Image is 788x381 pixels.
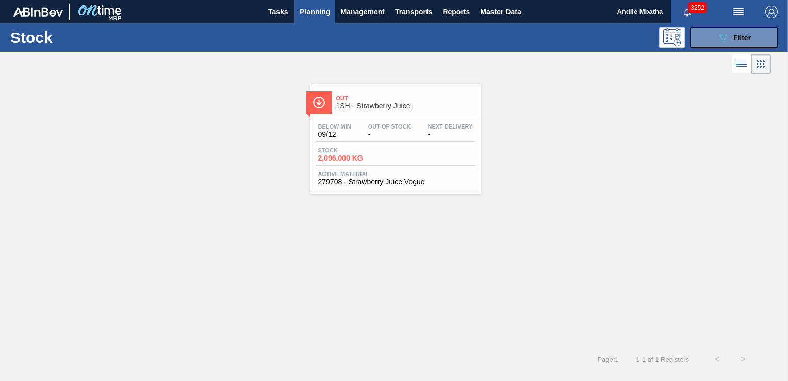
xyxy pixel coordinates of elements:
span: Page : 1 [597,356,618,363]
img: Ícone [313,96,325,109]
span: Below Min [318,123,351,130]
button: Filter [690,27,778,48]
img: userActions [732,6,745,18]
span: Tasks [267,6,289,18]
span: Filter [733,34,751,42]
span: Transports [395,6,432,18]
button: < [704,346,730,372]
span: Reports [442,6,470,18]
img: Logout [765,6,778,18]
img: TNhmsLtSVTkK8tSr43FrP2fwEKptu5GPRR3wAAAABJRU5ErkJggg== [13,7,63,17]
span: Active Material [318,171,473,177]
span: 09/12 [318,131,351,138]
span: Planning [300,6,330,18]
span: Master Data [480,6,521,18]
span: Next Delivery [428,123,473,130]
span: 279708 - Strawberry Juice Vogue [318,178,473,186]
a: ÍconeOut1SH - Strawberry JuiceBelow Min09/12Out Of Stock-Next Delivery-Stock2,096.000 KGActive Ma... [303,76,486,194]
span: 1SH - Strawberry Juice [336,102,475,110]
button: > [730,346,756,372]
h1: Stock [10,31,158,43]
span: 1 - 1 of 1 Registers [634,356,689,363]
div: Card Vision [751,54,771,74]
button: Notifications [671,5,704,19]
span: 2,096.000 KG [318,154,390,162]
span: Out Of Stock [368,123,411,130]
div: List Vision [732,54,751,74]
span: Management [340,6,385,18]
span: Out [336,95,475,101]
span: 3252 [688,2,707,13]
div: Programming: no user selected [659,27,685,48]
span: - [368,131,411,138]
span: Stock [318,147,390,153]
span: - [428,131,473,138]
